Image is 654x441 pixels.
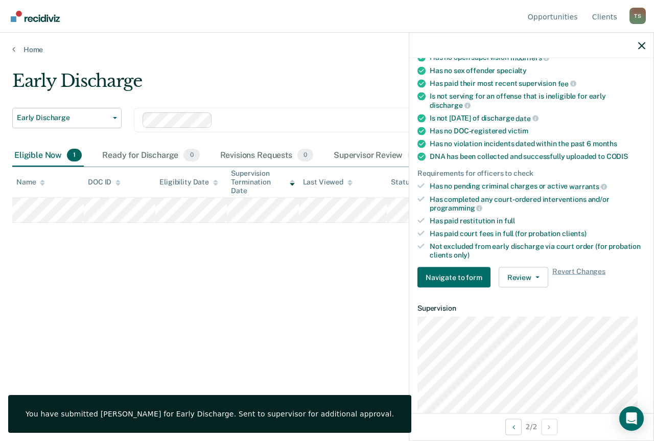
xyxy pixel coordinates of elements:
[619,406,644,431] div: Open Intercom Messenger
[417,267,491,288] button: Navigate to form
[408,149,423,162] span: 1
[505,419,522,435] button: Previous Opportunity
[430,66,645,75] div: Has no sex offender
[67,149,82,162] span: 1
[218,145,315,167] div: Revisions Requests
[417,169,645,178] div: Requirements for officers to check
[430,229,645,238] div: Has paid court fees in full (for probation
[499,267,548,288] button: Review
[541,419,557,435] button: Next Opportunity
[430,217,645,225] div: Has paid restitution in
[332,145,425,167] div: Supervisor Review
[430,79,645,88] div: Has paid their most recent supervision
[417,304,645,313] dt: Supervision
[430,182,645,191] div: Has no pending criminal charges or active
[159,178,218,187] div: Eligibility Date
[303,178,353,187] div: Last Viewed
[391,178,413,187] div: Status
[17,113,109,122] span: Early Discharge
[430,242,645,259] div: Not excluded from early discharge via court order (for probation clients
[12,45,642,54] a: Home
[430,204,482,212] span: programming
[629,8,646,24] div: T S
[430,113,645,123] div: Is not [DATE] of discharge
[430,140,645,148] div: Has no violation incidents dated within the past 6
[516,114,538,122] span: date
[12,71,601,100] div: Early Discharge
[552,267,605,288] span: Revert Changes
[558,79,576,87] span: fee
[430,127,645,135] div: Has no DOC-registered
[16,178,45,187] div: Name
[454,250,470,259] span: only)
[504,217,515,225] span: full
[12,145,84,167] div: Eligible Now
[183,149,199,162] span: 0
[11,11,60,22] img: Recidiviz
[569,182,607,190] span: warrants
[629,8,646,24] button: Profile dropdown button
[508,127,528,135] span: victim
[606,152,628,160] span: CODIS
[417,267,495,288] a: Navigate to form link
[497,66,527,74] span: specialty
[409,413,653,440] div: 2 / 2
[26,409,394,419] div: You have submitted [PERSON_NAME] for Early Discharge. Sent to supervisor for additional approval.
[88,178,121,187] div: DOC ID
[593,140,617,148] span: months
[297,149,313,162] span: 0
[430,195,645,212] div: Has completed any court-ordered interventions and/or
[430,152,645,161] div: DNA has been collected and successfully uploaded to
[562,229,587,237] span: clients)
[231,169,294,195] div: Supervision Termination Date
[100,145,201,167] div: Ready for Discharge
[430,92,645,109] div: Is not serving for an offense that is ineligible for early
[430,101,471,109] span: discharge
